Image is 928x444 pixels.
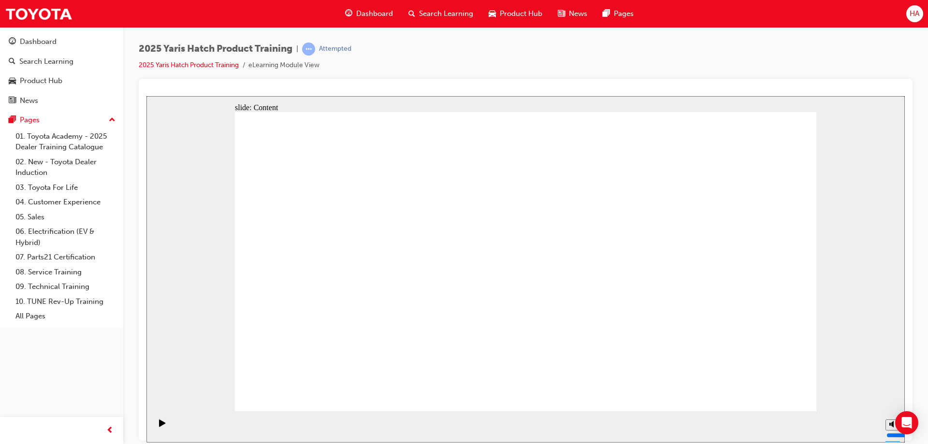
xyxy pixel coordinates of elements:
[12,250,119,265] a: 07. Parts21 Certification
[356,8,393,19] span: Dashboard
[4,92,119,110] a: News
[906,5,923,22] button: HA
[9,38,16,46] span: guage-icon
[910,8,919,19] span: HA
[12,129,119,155] a: 01. Toyota Academy - 2025 Dealer Training Catalogue
[12,279,119,294] a: 09. Technical Training
[740,335,802,343] input: volume
[248,60,319,71] li: eLearning Module View
[12,309,119,324] a: All Pages
[481,4,550,24] a: car-iconProduct Hub
[408,8,415,20] span: search-icon
[569,8,587,19] span: News
[319,44,351,54] div: Attempted
[734,315,754,346] div: misc controls
[4,33,119,51] a: Dashboard
[337,4,401,24] a: guage-iconDashboard
[500,8,542,19] span: Product Hub
[302,43,315,56] span: learningRecordVerb_ATTEMPT-icon
[9,116,16,125] span: pages-icon
[109,114,116,127] span: up-icon
[595,4,641,24] a: pages-iconPages
[12,224,119,250] a: 06. Electrification (EV & Hybrid)
[19,56,73,67] div: Search Learning
[5,323,21,339] button: Pause (Ctrl+Alt+P)
[4,111,119,129] button: Pages
[9,77,16,86] span: car-icon
[139,43,292,55] span: 2025 Yaris Hatch Product Training
[4,53,119,71] a: Search Learning
[20,36,57,47] div: Dashboard
[296,43,298,55] span: |
[20,115,40,126] div: Pages
[12,294,119,309] a: 10. TUNE Rev-Up Training
[12,195,119,210] a: 04. Customer Experience
[558,8,565,20] span: news-icon
[895,411,918,434] div: Open Intercom Messenger
[12,155,119,180] a: 02. New - Toyota Dealer Induction
[20,95,38,106] div: News
[4,72,119,90] a: Product Hub
[603,8,610,20] span: pages-icon
[419,8,473,19] span: Search Learning
[4,31,119,111] button: DashboardSearch LearningProduct HubNews
[614,8,634,19] span: Pages
[9,57,15,66] span: search-icon
[739,323,754,334] button: Mute (Ctrl+Alt+M)
[5,3,72,25] img: Trak
[401,4,481,24] a: search-iconSearch Learning
[5,315,21,346] div: playback controls
[12,210,119,225] a: 05. Sales
[12,180,119,195] a: 03. Toyota For Life
[20,75,62,86] div: Product Hub
[12,265,119,280] a: 08. Service Training
[9,97,16,105] span: news-icon
[550,4,595,24] a: news-iconNews
[139,61,239,69] a: 2025 Yaris Hatch Product Training
[489,8,496,20] span: car-icon
[106,425,114,437] span: prev-icon
[345,8,352,20] span: guage-icon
